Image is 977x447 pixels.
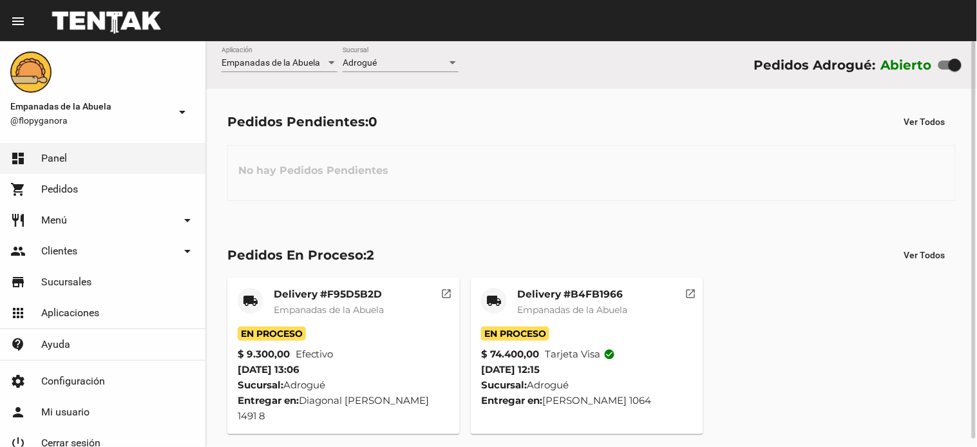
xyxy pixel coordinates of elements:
[180,213,195,228] mat-icon: arrow_drop_down
[481,393,693,408] div: [PERSON_NAME] 1064
[754,55,875,75] div: Pedidos Adrogué:
[10,14,26,29] mat-icon: menu
[904,250,945,260] span: Ver Todos
[41,183,78,196] span: Pedidos
[545,347,615,362] span: Tarjeta visa
[238,394,299,406] strong: Entregar en:
[481,379,527,391] strong: Sucursal:
[685,286,696,298] mat-icon: open_in_new
[238,327,306,341] span: En Proceso
[228,151,399,190] h3: No hay Pedidos Pendientes
[441,286,453,298] mat-icon: open_in_new
[41,375,105,388] span: Configuración
[10,374,26,389] mat-icon: settings
[238,347,290,362] strong: $ 9.300,00
[10,151,26,166] mat-icon: dashboard
[238,379,283,391] strong: Sucursal:
[238,363,299,376] span: [DATE] 13:06
[10,337,26,352] mat-icon: contact_support
[296,347,334,362] span: Efectivo
[904,117,945,127] span: Ver Todos
[274,288,384,301] mat-card-title: Delivery #F95D5B2D
[227,111,377,132] div: Pedidos Pendientes:
[486,293,502,309] mat-icon: local_shipping
[368,114,377,129] span: 0
[603,348,615,360] mat-icon: check_circle
[227,245,374,265] div: Pedidos En Proceso:
[481,377,693,393] div: Adrogué
[10,243,26,259] mat-icon: people
[481,394,542,406] strong: Entregar en:
[238,377,450,393] div: Adrogué
[41,214,67,227] span: Menú
[243,293,258,309] mat-icon: local_shipping
[894,110,956,133] button: Ver Todos
[366,247,374,263] span: 2
[10,274,26,290] mat-icon: store
[10,305,26,321] mat-icon: apps
[881,55,933,75] label: Abierto
[41,406,90,419] span: Mi usuario
[10,99,169,114] span: Empanadas de la Abuela
[180,243,195,259] mat-icon: arrow_drop_down
[41,152,67,165] span: Panel
[175,104,190,120] mat-icon: arrow_drop_down
[517,304,627,316] span: Empanadas de la Abuela
[517,288,627,301] mat-card-title: Delivery #B4FB1966
[481,347,539,362] strong: $ 74.400,00
[41,338,70,351] span: Ayuda
[41,307,99,319] span: Aplicaciones
[10,114,169,127] span: @flopyganora
[10,213,26,228] mat-icon: restaurant
[10,52,52,93] img: f0136945-ed32-4f7c-91e3-a375bc4bb2c5.png
[222,57,320,68] span: Empanadas de la Abuela
[343,57,377,68] span: Adrogué
[481,327,549,341] span: En Proceso
[481,363,540,376] span: [DATE] 12:15
[41,245,77,258] span: Clientes
[10,182,26,197] mat-icon: shopping_cart
[894,243,956,267] button: Ver Todos
[41,276,91,289] span: Sucursales
[10,404,26,420] mat-icon: person
[238,393,450,424] div: Diagonal [PERSON_NAME] 1491 8
[274,304,384,316] span: Empanadas de la Abuela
